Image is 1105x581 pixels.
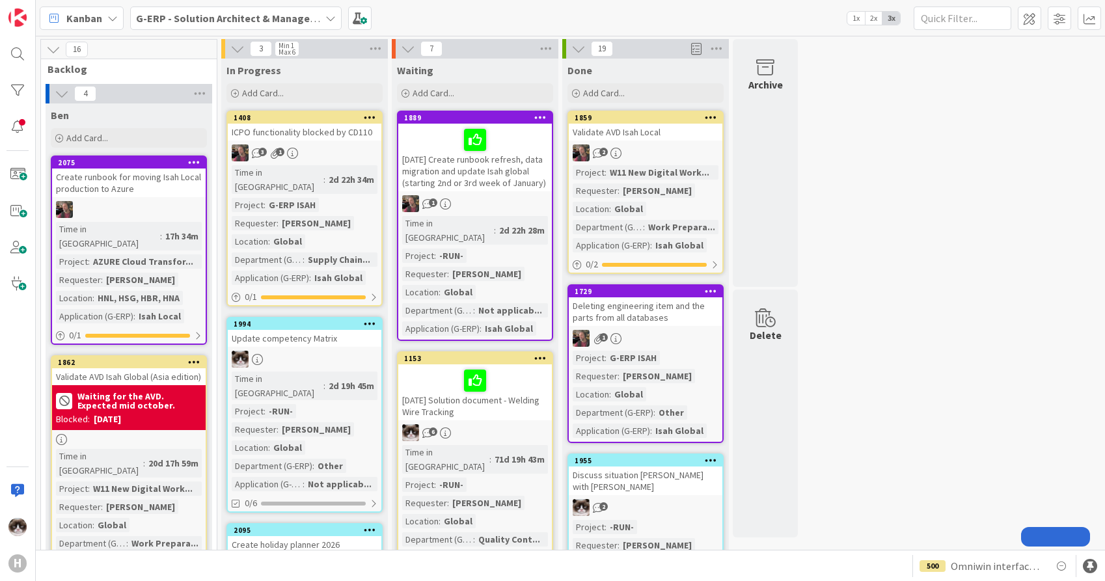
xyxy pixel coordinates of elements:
span: : [277,216,279,230]
div: Project [573,351,605,365]
b: G-ERP - Solution Architect & Management [136,12,335,25]
div: 1994 [228,318,381,330]
div: Isah Global [311,271,366,285]
div: 2d 22h 28m [496,223,548,237]
span: : [268,234,270,249]
div: -RUN- [607,520,637,534]
div: Project [56,481,88,496]
div: Application (G-ERP) [573,238,650,252]
img: Kv [573,499,590,516]
div: Location [573,387,609,401]
div: Location [573,202,609,216]
div: Application (G-ERP) [232,271,309,285]
div: 2075 [52,157,206,169]
div: 1408 [228,112,381,124]
div: Discuss situation [PERSON_NAME] with [PERSON_NAME] [569,466,722,495]
div: 2d 22h 34m [325,172,377,187]
div: W11 New Digital Work... [607,165,713,180]
div: Requester [56,500,101,514]
div: Requester [573,538,618,552]
div: Requester [573,369,618,383]
div: 1859 [569,112,722,124]
div: [PERSON_NAME] [103,500,178,514]
span: Done [567,64,592,77]
div: Global [441,285,476,299]
div: Work Prepara... [128,536,202,550]
img: BF [232,144,249,161]
div: Other [655,405,687,420]
div: Quality Cont... [475,532,543,547]
span: Add Card... [242,87,284,99]
span: Kanban [66,10,102,26]
div: Global [611,202,646,216]
span: : [92,518,94,532]
div: Location [232,440,268,455]
div: Delete [750,327,782,343]
div: 1994 [234,319,381,329]
div: [DATE] Create runbook refresh, data migration and update Isah global (starting 2nd or 3rd week of... [398,124,552,191]
span: : [447,267,449,281]
span: : [309,271,311,285]
div: Time in [GEOGRAPHIC_DATA] [56,449,143,478]
div: 20d 17h 59m [145,456,202,470]
span: 2x [865,12,882,25]
div: HNL, HSG, HBR, HNA [94,291,183,305]
span: : [618,369,620,383]
span: Omniwin interface HCN Test [951,558,1043,574]
div: 1729 [575,287,722,296]
div: Global [611,387,646,401]
div: Department (G-ERP) [232,459,312,473]
div: 1889[DATE] Create runbook refresh, data migration and update Isah global (starting 2nd or 3rd wee... [398,112,552,191]
div: Time in [GEOGRAPHIC_DATA] [232,165,323,194]
div: 1153 [404,354,552,363]
span: In Progress [226,64,281,77]
div: BF [569,144,722,161]
span: : [434,478,436,492]
div: Time in [GEOGRAPHIC_DATA] [402,216,494,245]
div: -RUN- [436,478,467,492]
div: Not applicab... [305,477,375,491]
div: Requester [56,273,101,287]
div: Time in [GEOGRAPHIC_DATA] [232,372,323,400]
div: Application (G-ERP) [402,321,480,336]
div: Department (G-ERP) [573,405,653,420]
div: 0/1 [228,289,381,305]
div: 0/2 [569,256,722,273]
div: [PERSON_NAME] [279,422,354,437]
div: BF [398,195,552,212]
span: : [494,223,496,237]
div: Create runbook for moving Isah Local production to Azure [52,169,206,197]
div: 1408ICPO functionality blocked by CD110 [228,112,381,141]
div: 1729 [569,286,722,297]
div: 1408 [234,113,381,122]
div: [DATE] Solution document - Welding Wire Tracking [398,364,552,420]
img: BF [402,195,419,212]
div: Project [56,254,88,269]
div: Time in [GEOGRAPHIC_DATA] [56,222,160,250]
div: Isah Local [135,309,184,323]
span: 3 [250,41,272,57]
span: : [489,452,491,466]
span: : [618,183,620,198]
div: Requester [232,216,277,230]
span: : [439,514,441,528]
div: Location [402,514,439,528]
div: Validate AVD Isah Global (Asia edition) [52,368,206,385]
div: Max 6 [279,49,295,55]
div: [PERSON_NAME] [620,369,695,383]
div: W11 New Digital Work... [90,481,196,496]
div: Requester [232,422,277,437]
img: Kv [8,518,27,536]
div: 2d 19h 45m [325,379,377,393]
span: : [434,249,436,263]
div: Project [573,520,605,534]
div: Create holiday planner 2026 [228,536,381,553]
div: Department (G-ERP) [402,303,473,318]
span: Ben [51,109,69,122]
span: : [439,285,441,299]
div: [PERSON_NAME] [449,267,525,281]
img: Kv [402,424,419,441]
div: -RUN- [436,249,467,263]
div: 71d 19h 43m [491,452,548,466]
div: Deleting engineering item and the parts from all databases [569,297,722,326]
